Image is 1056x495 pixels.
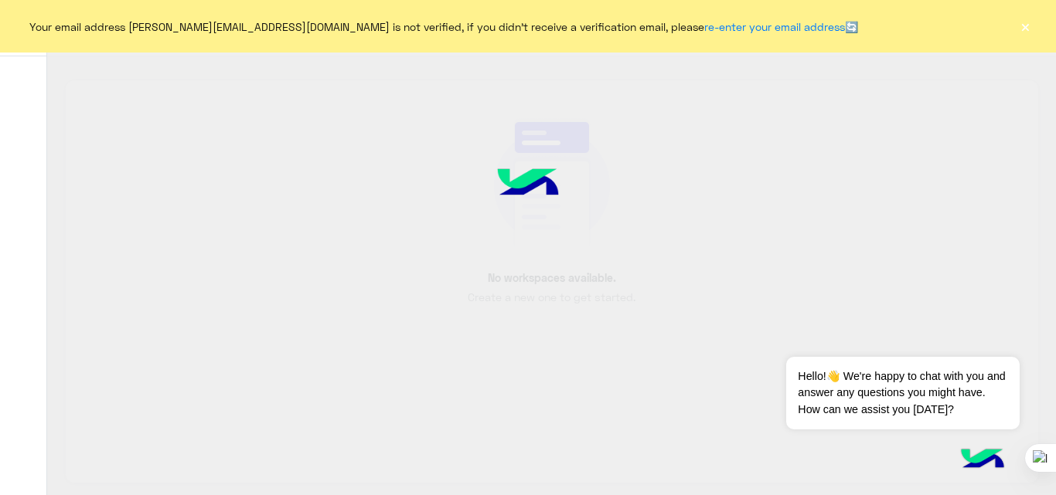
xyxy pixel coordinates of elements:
[704,20,845,33] a: re-enter your email address
[470,146,586,223] img: hulul-logo.png
[29,19,858,35] span: Your email address [PERSON_NAME][EMAIL_ADDRESS][DOMAIN_NAME] is not verified, if you didn't recei...
[1017,19,1033,34] button: ×
[956,433,1010,487] img: hulul-logo.png
[786,357,1019,429] span: Hello!👋 We're happy to chat with you and answer any questions you might have. How can we assist y...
